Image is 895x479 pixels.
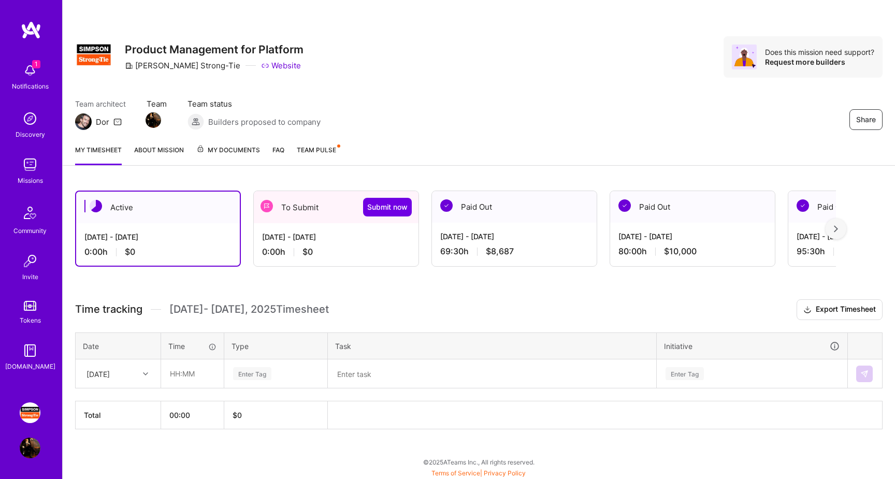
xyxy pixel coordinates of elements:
[13,225,47,236] div: Community
[328,332,657,359] th: Task
[233,411,242,419] span: $ 0
[254,191,418,223] div: To Submit
[431,469,480,477] a: Terms of Service
[24,301,36,311] img: tokens
[134,144,184,165] a: About Mission
[431,469,526,477] span: |
[20,60,40,81] img: bell
[75,303,142,316] span: Time tracking
[484,469,526,477] a: Privacy Policy
[84,246,232,257] div: 0:00 h
[363,198,412,216] button: Submit now
[22,271,38,282] div: Invite
[32,60,40,68] span: 1
[21,21,41,39] img: logo
[20,402,40,423] img: Simpson Strong-Tie: Product Management for Platform
[797,199,809,212] img: Paid Out
[76,332,161,359] th: Date
[297,146,336,154] span: Team Pulse
[169,303,329,316] span: [DATE] - [DATE] , 2025 Timesheet
[486,246,514,257] span: $8,687
[208,117,321,127] span: Builders proposed to company
[860,370,869,378] img: Submit
[5,361,55,372] div: [DOMAIN_NAME]
[196,144,260,156] span: My Documents
[62,449,895,475] div: © 2025 ATeams Inc., All rights reserved.
[84,231,232,242] div: [DATE] - [DATE]
[17,438,43,458] a: User Avatar
[146,112,161,128] img: Team Member Avatar
[618,231,767,242] div: [DATE] - [DATE]
[440,199,453,212] img: Paid Out
[224,332,328,359] th: Type
[664,340,840,352] div: Initiative
[20,315,41,326] div: Tokens
[834,225,838,233] img: right
[849,109,883,130] button: Share
[125,43,304,56] h3: Product Management for Platform
[187,98,321,109] span: Team status
[20,251,40,271] img: Invite
[440,246,588,257] div: 69:30 h
[272,144,284,165] a: FAQ
[261,60,301,71] a: Website
[75,36,112,74] img: Company Logo
[86,368,110,379] div: [DATE]
[75,113,92,130] img: Team Architect
[161,401,224,429] th: 00:00
[125,62,133,70] i: icon CompanyGray
[143,371,148,376] i: icon Chevron
[765,57,874,67] div: Request more builders
[75,144,122,165] a: My timesheet
[297,144,339,165] a: Team Pulse
[664,246,697,257] span: $10,000
[302,246,313,257] span: $0
[666,366,704,382] div: Enter Tag
[233,366,271,382] div: Enter Tag
[125,246,135,257] span: $0
[797,299,883,320] button: Export Timesheet
[610,191,775,223] div: Paid Out
[113,118,122,126] i: icon Mail
[367,202,408,212] span: Submit now
[618,199,631,212] img: Paid Out
[147,98,167,109] span: Team
[803,304,812,315] i: icon Download
[16,129,45,140] div: Discovery
[76,192,240,223] div: Active
[76,401,161,429] th: Total
[96,117,109,127] div: Dor
[162,360,223,387] input: HH:MM
[90,200,102,212] img: Active
[856,114,876,125] span: Share
[168,341,216,352] div: Time
[732,45,757,69] img: Avatar
[261,200,273,212] img: To Submit
[75,98,126,109] span: Team architect
[18,200,42,225] img: Community
[17,402,43,423] a: Simpson Strong-Tie: Product Management for Platform
[765,47,874,57] div: Does this mission need support?
[147,111,160,129] a: Team Member Avatar
[12,81,49,92] div: Notifications
[440,231,588,242] div: [DATE] - [DATE]
[187,113,204,130] img: Builders proposed to company
[20,438,40,458] img: User Avatar
[262,231,410,242] div: [DATE] - [DATE]
[432,191,597,223] div: Paid Out
[196,144,260,165] a: My Documents
[618,246,767,257] div: 80:00 h
[125,60,240,71] div: [PERSON_NAME] Strong-Tie
[20,108,40,129] img: discovery
[18,175,43,186] div: Missions
[20,340,40,361] img: guide book
[262,246,410,257] div: 0:00 h
[20,154,40,175] img: teamwork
